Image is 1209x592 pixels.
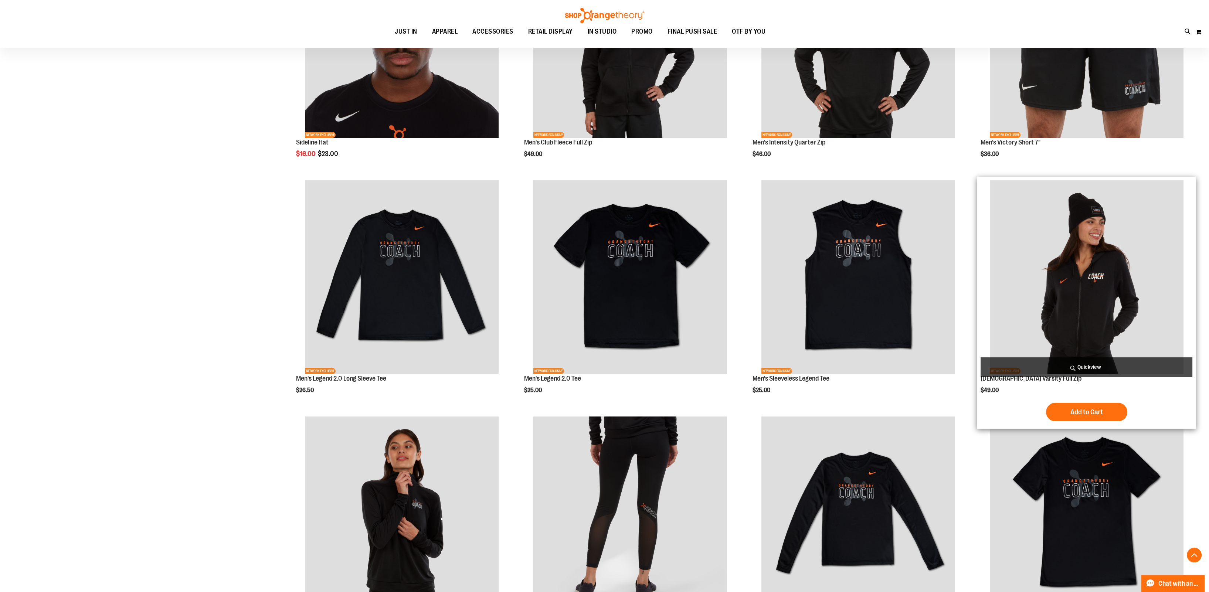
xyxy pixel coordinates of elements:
div: product [749,177,968,412]
span: FINAL PUSH SALE [668,23,717,40]
a: Men's Intensity Quarter Zip [753,139,825,146]
span: IN STUDIO [588,23,617,40]
span: Add to Cart [1070,408,1103,416]
img: OTF Mens Coach FA23 Legend 2.0 LS Tee - Black primary image [305,180,499,374]
a: [DEMOGRAPHIC_DATA] Varsity Full Zip [981,375,1081,382]
span: NETWORK EXCLUSIVE [761,368,792,374]
span: $46.00 [753,151,772,157]
img: OTF Mens Coach FA23 Legend Sleeveless Tee - Black primary image [761,180,955,374]
div: product [977,177,1196,429]
a: Men's Legend 2.0 Long Sleeve Tee [296,375,386,382]
div: product [520,177,740,412]
button: Add to Cart [1046,403,1127,421]
a: OTF Mens Coach FA23 Legend 2.0 SS Tee - Black primary imageNETWORK EXCLUSIVE [524,180,736,375]
span: NETWORK EXCLUSIVE [990,132,1020,138]
span: NETWORK EXCLUSIVE [533,132,564,138]
span: NETWORK EXCLUSIVE [761,132,792,138]
span: $26.50 [296,387,315,394]
span: $23.00 [318,150,339,157]
span: $36.00 [981,151,1000,157]
a: Men's Victory Short 7" [981,139,1040,146]
div: product [292,177,512,412]
a: Quickview [981,357,1192,377]
span: $16.00 [296,150,317,157]
span: NETWORK EXCLUSIVE [305,132,336,138]
a: Sideline Hat [296,139,329,146]
img: OTF Ladies Coach FA23 Varsity Full Zip - Black primary image [990,180,1183,374]
span: NETWORK EXCLUSIVE [305,368,336,374]
span: NETWORK EXCLUSIVE [533,368,564,374]
span: OTF BY YOU [732,23,765,40]
span: $25.00 [524,387,543,394]
span: $49.00 [981,387,1000,394]
span: ACCESSORIES [472,23,513,40]
a: Men's Club Fleece Full Zip [524,139,592,146]
a: Men's Sleeveless Legend Tee [753,375,829,382]
span: APPAREL [432,23,458,40]
img: Shop Orangetheory [564,8,645,23]
span: Chat with an Expert [1158,580,1200,587]
span: $49.00 [524,151,543,157]
a: OTF Mens Coach FA23 Legend Sleeveless Tee - Black primary imageNETWORK EXCLUSIVE [753,180,964,375]
img: OTF Mens Coach FA23 Legend 2.0 SS Tee - Black primary image [533,180,727,374]
span: JUST IN [395,23,417,40]
span: PROMO [631,23,653,40]
span: RETAIL DISPLAY [528,23,573,40]
a: OTF Ladies Coach FA23 Varsity Full Zip - Black primary imageNETWORK EXCLUSIVE [981,180,1192,375]
span: $25.00 [753,387,771,394]
a: Men's Legend 2.0 Tee [524,375,581,382]
button: Back To Top [1187,548,1202,562]
button: Chat with an Expert [1141,575,1205,592]
a: OTF Mens Coach FA23 Legend 2.0 LS Tee - Black primary imageNETWORK EXCLUSIVE [296,180,508,375]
